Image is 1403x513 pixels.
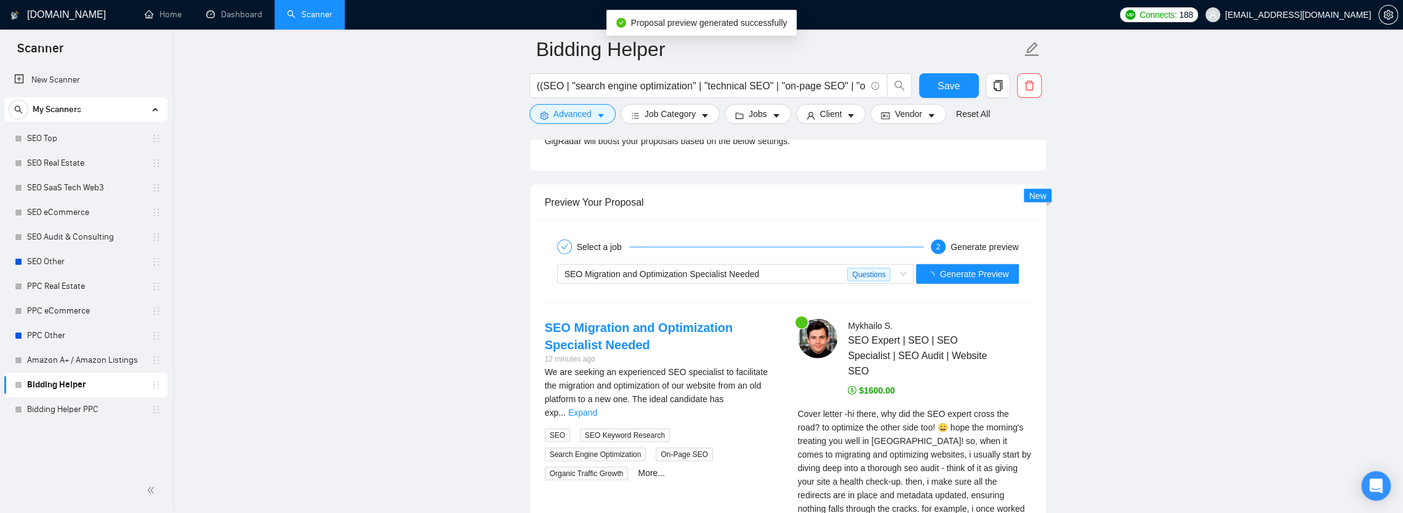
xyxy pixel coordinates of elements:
[1361,471,1391,501] div: Open Intercom Messenger
[796,104,866,124] button: userClientcaret-down
[735,111,744,120] span: folder
[870,104,946,124] button: idcardVendorcaret-down
[9,100,28,119] button: search
[545,134,910,148] div: GigRadar will boost your proposals based on the below settings.
[621,104,720,124] button: barsJob Categorycaret-down
[848,386,856,395] span: dollar
[1179,8,1192,22] span: 188
[881,111,890,120] span: idcard
[151,405,161,414] span: holder
[1379,10,1397,20] span: setting
[846,111,855,120] span: caret-down
[888,80,911,91] span: search
[1125,10,1135,20] img: upwork-logo.png
[151,257,161,267] span: holder
[926,272,939,280] span: loading
[4,68,167,92] li: New Scanner
[7,39,73,65] span: Scanner
[1378,10,1398,20] a: setting
[871,82,879,90] span: info-circle
[1378,5,1398,25] button: setting
[27,249,144,274] a: SEO Other
[616,18,626,28] span: check-circle
[577,240,629,254] div: Select a job
[956,107,990,121] a: Reset All
[151,306,161,316] span: holder
[772,111,781,120] span: caret-down
[1208,10,1217,19] span: user
[147,484,159,496] span: double-left
[10,6,19,25] img: logo
[848,333,994,379] span: SEO Expert | SEO | SEO Specialist | SEO Audit | Website SEO
[287,9,332,20] a: searchScanner
[847,268,890,281] span: Questions
[887,73,912,98] button: search
[1024,41,1040,57] span: edit
[951,240,1019,254] div: Generate preview
[151,158,161,168] span: holder
[936,243,941,251] span: 2
[1017,73,1042,98] button: delete
[725,104,791,124] button: folderJobscaret-down
[631,18,787,28] span: Proposal preview generated successfully
[33,97,81,122] span: My Scanners
[656,448,713,461] span: On-Page SEO
[151,134,161,143] span: holder
[848,321,892,331] span: Mykhailo S .
[545,321,733,352] a: SEO Migration and Optimization Specialist Needed
[701,111,709,120] span: caret-down
[565,269,760,279] span: SEO Migration and Optimization Specialist Needed
[151,355,161,365] span: holder
[939,267,1008,281] span: Generate Preview
[27,373,144,397] a: Bidding Helper
[27,151,144,176] a: SEO Real Estate
[27,176,144,200] a: SEO SaaS Tech Web3
[580,429,670,442] span: SEO Keyword Research
[27,126,144,151] a: SEO Top
[9,105,28,114] span: search
[27,348,144,373] a: Amazon A+ / Amazon Listings
[151,281,161,291] span: holder
[1029,191,1046,201] span: New
[545,367,768,418] span: We are seeking an experienced SEO specialist to facilitate the migration and optimization of our ...
[545,467,629,480] span: Organic Traffic Growth
[927,111,936,120] span: caret-down
[919,73,979,98] button: Save
[916,264,1018,284] button: Generate Preview
[1140,8,1176,22] span: Connects:
[14,68,158,92] a: New Scanner
[27,323,144,348] a: PPC Other
[848,386,894,395] span: $1600.00
[27,397,144,422] a: Bidding Helper PPC
[151,331,161,341] span: holder
[27,274,144,299] a: PPC Real Estate
[151,183,161,193] span: holder
[545,185,1031,220] div: Preview Your Proposal
[1018,80,1041,91] span: delete
[645,107,696,121] span: Job Category
[568,408,597,418] a: Expand
[638,468,665,478] a: More...
[537,78,866,94] input: Search Freelance Jobs...
[553,107,592,121] span: Advanced
[798,319,837,358] img: c1J0b20xq_WUghEqO4suMbKc0dfcqAt_b7k9Xd0ob5NYRy--dDN9_rPZh5WT_5wJ1T
[27,299,144,323] a: PPC eCommerce
[545,448,646,461] span: Search Engine Optimization
[545,353,778,365] div: 12 minutes ago
[545,365,778,419] div: We are seeking an experienced SEO specialist to facilitate the migration and optimization of our ...
[545,429,570,442] span: SEO
[631,111,640,120] span: bars
[894,107,922,121] span: Vendor
[749,107,767,121] span: Jobs
[529,104,616,124] button: settingAdvancedcaret-down
[806,111,815,120] span: user
[145,9,182,20] a: homeHome
[558,408,566,418] span: ...
[820,107,842,121] span: Client
[561,243,568,251] span: check
[536,34,1021,65] input: Scanner name...
[151,380,161,390] span: holder
[151,232,161,242] span: holder
[986,80,1010,91] span: copy
[151,208,161,217] span: holder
